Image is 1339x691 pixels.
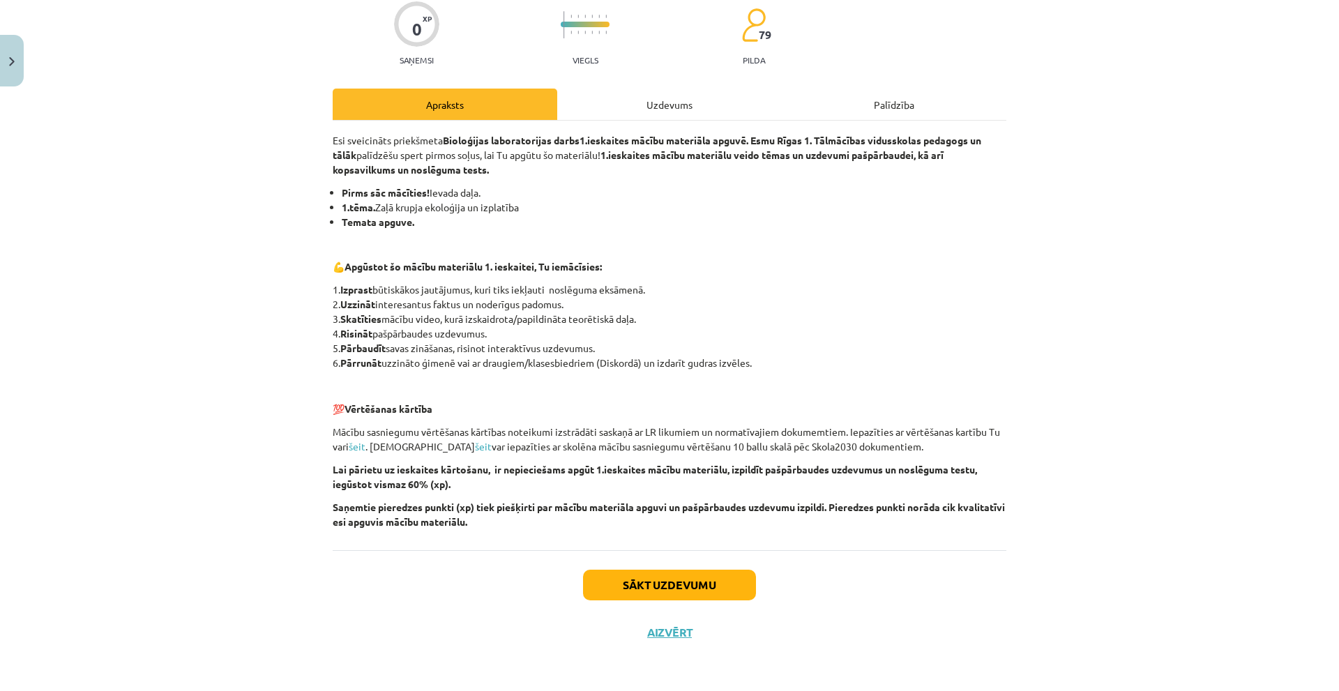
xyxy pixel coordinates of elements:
[333,259,1006,274] p: 💪
[345,260,602,273] strong: Apgūstot šo mācību materiālu 1. ieskaitei, Tu iemācīsies:
[394,55,439,65] p: Saņemsi
[342,215,414,228] strong: Temata apguve.
[423,15,432,22] span: XP
[340,327,372,340] strong: Risināt
[605,15,607,18] img: icon-short-line-57e1e144782c952c97e751825c79c345078a6d821885a25fce030b3d8c18986b.svg
[333,463,977,490] strong: Lai pārietu uz ieskaites kārtošanu, ir nepieciešams apgūt 1.ieskaites mācību materiālu, izpildīt ...
[340,298,375,310] strong: Uzzināt
[9,57,15,66] img: icon-close-lesson-0947bae3869378f0d4975bcd49f059093ad1ed9edebbc8119c70593378902aed.svg
[333,282,1006,370] p: 1. būtiskākos jautājumus, kuri tiks iekļauti noslēguma eksāmenā. 2. interesantus faktus un noderī...
[340,283,372,296] strong: Izprast
[743,55,765,65] p: pilda
[563,11,565,38] img: icon-long-line-d9ea69661e0d244f92f715978eff75569469978d946b2353a9bb055b3ed8787d.svg
[573,55,598,65] p: Viegls
[333,402,1006,416] p: 💯
[741,8,766,43] img: students-c634bb4e5e11cddfef0936a35e636f08e4e9abd3cc4e673bd6f9a4125e45ecb1.svg
[340,342,386,354] strong: Pārbaudīt
[333,425,1006,454] p: Mācību sasniegumu vērtēšanas kārtības noteikumi izstrādāti saskaņā ar LR likumiem un normatīvajie...
[340,312,381,325] strong: Skatīties
[557,89,782,120] div: Uzdevums
[591,15,593,18] img: icon-short-line-57e1e144782c952c97e751825c79c345078a6d821885a25fce030b3d8c18986b.svg
[333,89,557,120] div: Apraksts
[333,134,981,161] strong: 1.ieskaites mācību materiāla apguvē. Esmu Rīgas 1. Tālmācības vidusskolas pedagogs un tālāk
[583,570,756,600] button: Sākt uzdevumu
[598,15,600,18] img: icon-short-line-57e1e144782c952c97e751825c79c345078a6d821885a25fce030b3d8c18986b.svg
[342,185,1006,200] li: Ievada daļa.
[342,200,1006,215] li: Zaļā krupja ekoloģija un izplatība
[342,201,375,213] strong: 1.tēma.
[570,15,572,18] img: icon-short-line-57e1e144782c952c97e751825c79c345078a6d821885a25fce030b3d8c18986b.svg
[598,31,600,34] img: icon-short-line-57e1e144782c952c97e751825c79c345078a6d821885a25fce030b3d8c18986b.svg
[443,134,580,146] strong: Bioloģijas laboratorijas darbs
[333,501,1005,528] strong: Saņemtie pieredzes punkti (xp) tiek piešķirti par mācību materiāla apguvi un pašpārbaudes uzdevum...
[333,133,1006,177] p: Esi sveicināts priekšmeta palīdzēšu spert pirmos soļus, lai Tu apgūtu šo materiālu!
[584,15,586,18] img: icon-short-line-57e1e144782c952c97e751825c79c345078a6d821885a25fce030b3d8c18986b.svg
[475,440,492,453] a: šeit
[412,20,422,39] div: 0
[759,29,771,41] span: 79
[643,625,696,639] button: Aizvērt
[333,149,944,176] strong: 1.ieskaites mācību materiālu veido tēmas un uzdevumi pašpārbaudei, kā arī kopsavilkums un noslēgu...
[342,186,430,199] strong: Pirms sāc mācīties!
[577,15,579,18] img: icon-short-line-57e1e144782c952c97e751825c79c345078a6d821885a25fce030b3d8c18986b.svg
[577,31,579,34] img: icon-short-line-57e1e144782c952c97e751825c79c345078a6d821885a25fce030b3d8c18986b.svg
[349,440,365,453] a: šeit
[570,31,572,34] img: icon-short-line-57e1e144782c952c97e751825c79c345078a6d821885a25fce030b3d8c18986b.svg
[584,31,586,34] img: icon-short-line-57e1e144782c952c97e751825c79c345078a6d821885a25fce030b3d8c18986b.svg
[605,31,607,34] img: icon-short-line-57e1e144782c952c97e751825c79c345078a6d821885a25fce030b3d8c18986b.svg
[345,402,432,415] strong: Vērtēšanas kārtība
[591,31,593,34] img: icon-short-line-57e1e144782c952c97e751825c79c345078a6d821885a25fce030b3d8c18986b.svg
[340,356,381,369] strong: Pārrunāt
[782,89,1006,120] div: Palīdzība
